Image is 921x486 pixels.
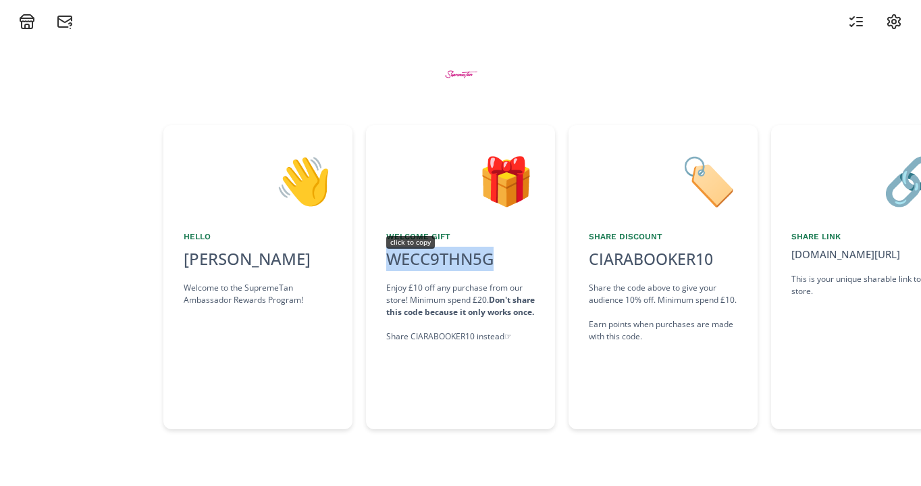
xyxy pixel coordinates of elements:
[184,282,332,306] div: Welcome to the SupremeTan Ambassador Rewards Program!
[589,247,713,271] div: CIARABOOKER10
[589,230,737,243] div: Share Discount
[378,247,502,271] div: WECC9THN5G
[386,236,435,249] div: click to copy
[386,294,535,318] strong: Don't share this code because it only works once.
[386,230,535,243] div: Welcome Gift
[184,230,332,243] div: Hello
[589,145,737,214] div: 🏷️
[386,282,535,343] div: Enjoy £10 off any purchase from our store! Minimum spend £20. Share CIARABOOKER10 instead ☞
[386,145,535,214] div: 🎁
[184,145,332,214] div: 👋
[184,247,332,271] div: [PERSON_NAME]
[589,282,737,343] div: Share the code above to give your audience 10% off. Minimum spend £10. Earn points when purchases...
[436,49,486,99] img: BtZWWMaMEGZe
